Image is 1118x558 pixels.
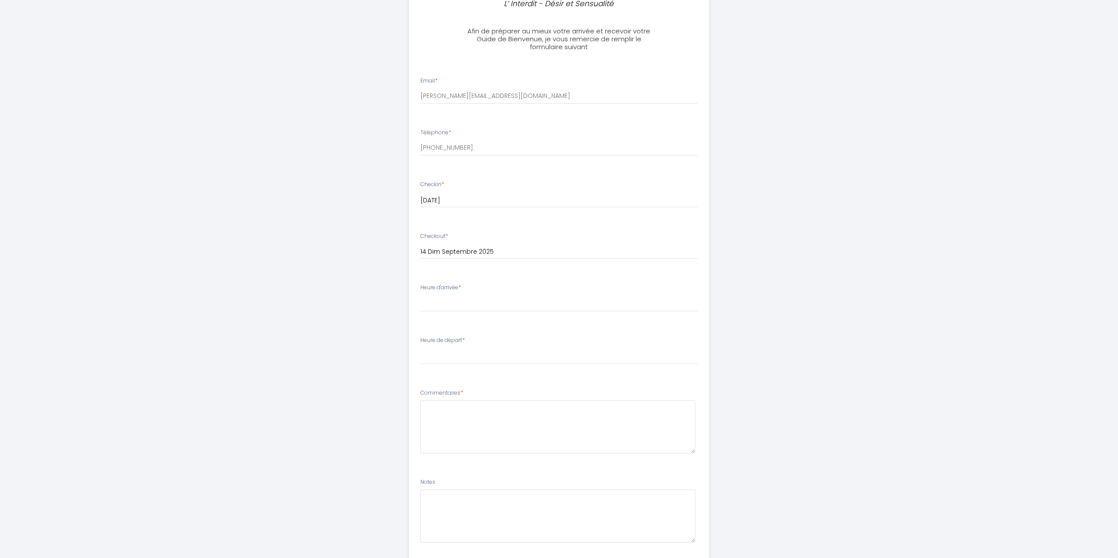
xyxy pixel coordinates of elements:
[461,27,657,51] h3: Afin de préparer au mieux votre arrivée et recevoir votre Guide de Bienvenue, je vous remercie de...
[420,478,435,486] label: Notes
[420,389,463,397] label: Commentaires
[420,232,448,241] label: Checkout
[420,180,444,189] label: Checkin
[420,77,438,85] label: Email
[420,284,461,292] label: Heure d'arrivée
[420,129,451,137] label: Téléphone
[420,336,465,345] label: Heure de départ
